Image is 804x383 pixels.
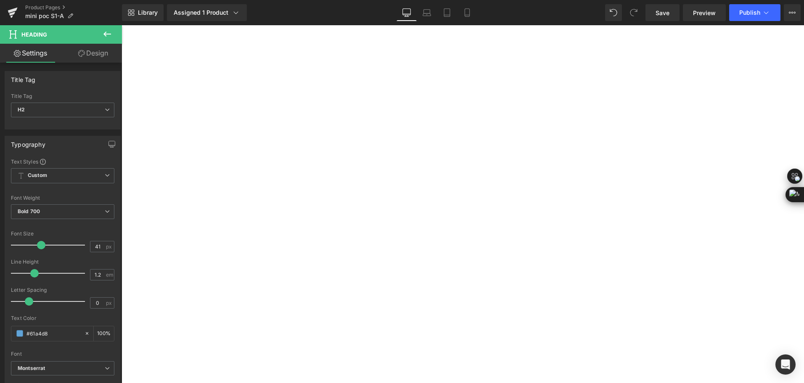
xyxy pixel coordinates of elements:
[94,326,114,341] div: %
[106,244,113,249] span: px
[693,8,716,17] span: Preview
[138,9,158,16] span: Library
[784,4,801,21] button: More
[656,8,669,17] span: Save
[11,71,36,83] div: Title Tag
[739,9,760,16] span: Publish
[11,93,114,99] div: Title Tag
[174,8,240,17] div: Assigned 1 Product
[26,329,80,338] input: Color
[25,4,122,11] a: Product Pages
[18,106,25,113] b: H2
[11,136,45,148] div: Typography
[11,351,114,357] div: Font
[11,259,114,265] div: Line Height
[18,365,45,372] i: Montserrat
[11,287,114,293] div: Letter Spacing
[457,4,477,21] a: Mobile
[11,315,114,321] div: Text Color
[25,13,64,19] span: mini poc S1-A
[122,4,164,21] a: New Library
[11,158,114,165] div: Text Styles
[11,195,114,201] div: Font Weight
[11,231,114,237] div: Font Size
[63,44,124,63] a: Design
[18,208,40,214] b: Bold 700
[106,272,113,277] span: em
[122,25,804,383] iframe: To enrich screen reader interactions, please activate Accessibility in Grammarly extension settings
[683,4,726,21] a: Preview
[397,4,417,21] a: Desktop
[437,4,457,21] a: Tablet
[625,4,642,21] button: Redo
[21,31,47,38] span: Heading
[775,354,796,375] div: Open Intercom Messenger
[28,172,47,179] b: Custom
[729,4,780,21] button: Publish
[417,4,437,21] a: Laptop
[106,300,113,306] span: px
[605,4,622,21] button: Undo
